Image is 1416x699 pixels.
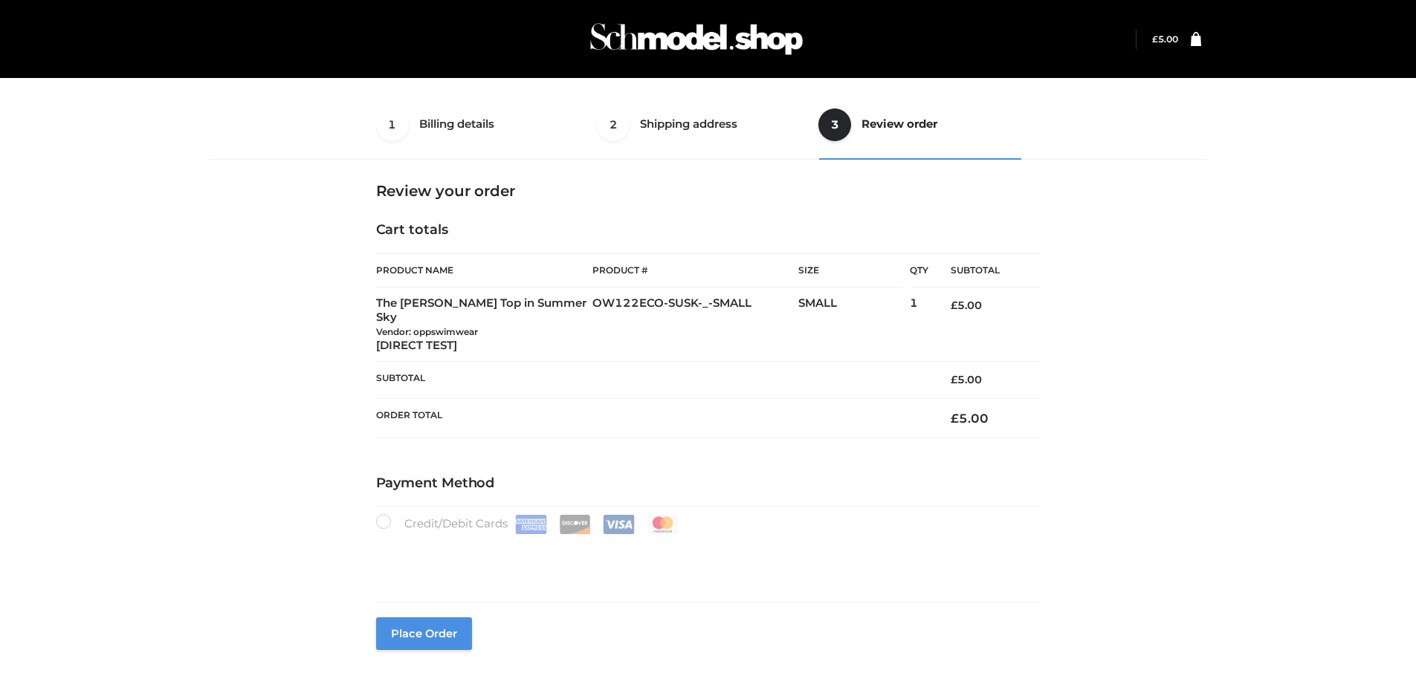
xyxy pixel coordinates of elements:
img: Visa [603,515,635,534]
bdi: 5.00 [951,299,982,312]
td: The [PERSON_NAME] Top in Summer Sky [DIRECT TEST] [376,287,593,362]
bdi: 5.00 [1152,33,1178,45]
span: £ [951,299,957,312]
h3: Review your order [376,182,1041,200]
th: Product Name [376,253,593,287]
th: Order Total [376,398,929,438]
a: £5.00 [1152,33,1178,45]
td: 1 [910,287,928,362]
iframe: Secure payment input frame [373,531,1038,585]
small: Vendor: oppswimwear [376,326,478,337]
bdi: 5.00 [951,373,982,386]
td: OW122ECO-SUSK-_-SMALL [592,287,798,362]
th: Subtotal [376,362,929,398]
label: Credit/Debit Cards [376,514,680,534]
th: Qty [910,253,928,287]
span: £ [1152,33,1158,45]
img: Amex [515,515,547,534]
th: Product # [592,253,798,287]
span: £ [951,411,959,426]
th: Size [798,254,902,287]
td: SMALL [798,287,910,362]
bdi: 5.00 [951,411,989,426]
th: Subtotal [928,254,1040,287]
h4: Payment Method [376,475,1041,492]
img: Discover [559,515,591,534]
img: Mastercard [647,515,679,534]
span: £ [951,373,957,386]
img: Schmodel Admin 964 [585,10,808,68]
h4: Cart totals [376,222,1041,238]
button: Place order [376,617,472,650]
